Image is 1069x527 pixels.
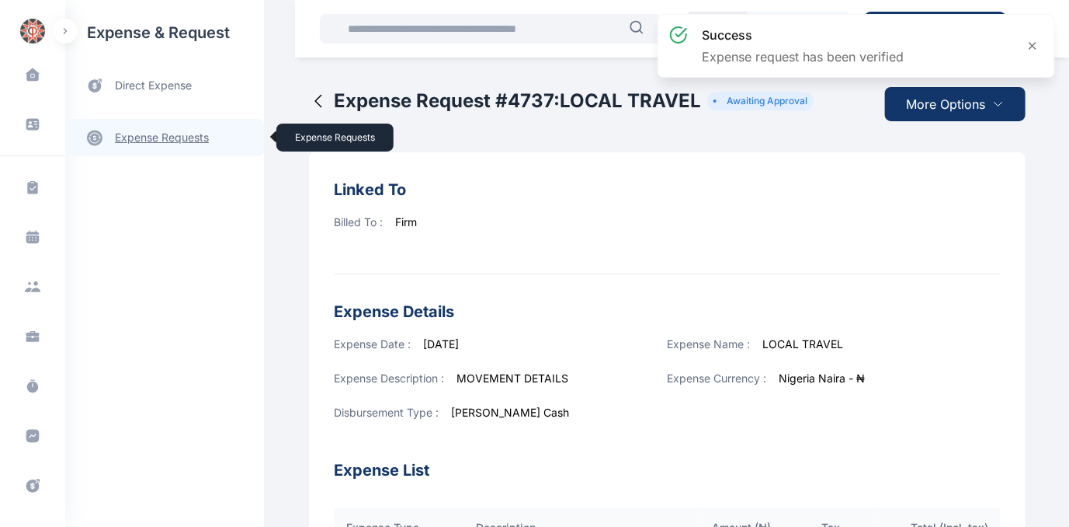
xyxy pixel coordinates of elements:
[702,26,904,44] h3: success
[451,406,569,419] span: [PERSON_NAME] Cash
[334,337,411,351] span: Expense Date :
[763,337,844,351] span: LOCAL TRAVEL
[395,215,417,229] span: Firm
[423,337,459,351] span: [DATE]
[779,372,866,385] span: Nigeria Naira - ₦
[702,47,904,66] p: Expense request has been verified
[334,406,439,419] span: Disbursement Type :
[65,119,264,156] a: expense requests
[668,337,751,351] span: Expense Name :
[334,215,383,229] span: Billed To :
[713,95,807,107] li: Awaiting Approval
[334,89,701,113] h2: Expense Request # 4737 : LOCAL TRAVEL
[334,372,444,385] span: Expense Description :
[456,372,568,385] span: MOVEMENT DETAILS
[334,299,1001,324] h3: Expense Details
[334,177,1001,202] h3: Linked To
[907,95,986,113] span: More Options
[309,75,814,127] button: Expense Request #4737:LOCAL TRAVELAwaiting Approval
[65,106,264,156] div: expense requestsexpense requests
[65,65,264,106] a: direct expense
[334,439,1001,483] h3: Expense List
[115,78,192,94] span: direct expense
[668,372,767,385] span: Expense Currency :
